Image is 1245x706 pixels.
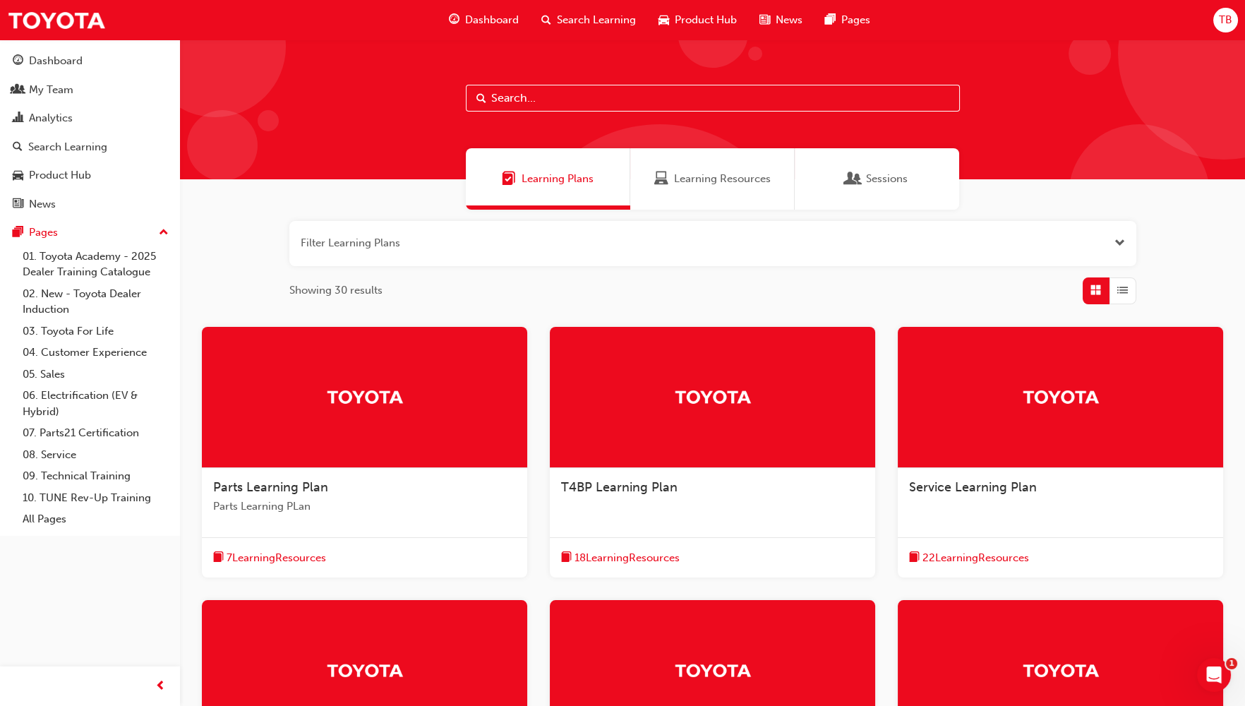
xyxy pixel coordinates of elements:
[795,148,959,210] a: SessionsSessions
[28,139,107,155] div: Search Learning
[17,508,174,530] a: All Pages
[814,6,882,35] a: pages-iconPages
[29,53,83,69] div: Dashboard
[289,282,383,299] span: Showing 30 results
[17,465,174,487] a: 09. Technical Training
[658,11,669,29] span: car-icon
[159,224,169,242] span: up-icon
[326,658,404,683] img: Trak
[213,549,326,567] button: book-icon7LearningResources
[17,385,174,422] a: 06. Electrification (EV & Hybrid)
[17,283,174,321] a: 02. New - Toyota Dealer Induction
[449,11,459,29] span: guage-icon
[17,422,174,444] a: 07. Parts21 Certification
[909,549,920,567] span: book-icon
[13,84,23,97] span: people-icon
[575,550,680,566] span: 18 Learning Resources
[465,12,519,28] span: Dashboard
[13,141,23,154] span: search-icon
[438,6,530,35] a: guage-iconDashboard
[326,384,404,409] img: Trak
[213,479,328,495] span: Parts Learning Plan
[674,384,752,409] img: Trak
[825,11,836,29] span: pages-icon
[227,550,326,566] span: 7 Learning Resources
[17,444,174,466] a: 08. Service
[29,82,73,98] div: My Team
[502,171,516,187] span: Learning Plans
[17,342,174,364] a: 04. Customer Experience
[476,90,486,107] span: Search
[13,55,23,68] span: guage-icon
[557,12,636,28] span: Search Learning
[466,148,630,210] a: Learning PlansLearning Plans
[530,6,647,35] a: search-iconSearch Learning
[841,12,870,28] span: Pages
[6,220,174,246] button: Pages
[647,6,748,35] a: car-iconProduct Hub
[13,227,23,239] span: pages-icon
[748,6,814,35] a: news-iconNews
[550,327,875,578] a: TrakT4BP Learning Planbook-icon18LearningResources
[155,678,166,695] span: prev-icon
[17,364,174,385] a: 05. Sales
[1090,282,1101,299] span: Grid
[1022,384,1100,409] img: Trak
[1117,282,1128,299] span: List
[466,85,960,112] input: Search...
[675,12,737,28] span: Product Hub
[6,191,174,217] a: News
[909,479,1037,495] span: Service Learning Plan
[6,48,174,74] a: Dashboard
[29,196,56,213] div: News
[6,77,174,103] a: My Team
[13,169,23,182] span: car-icon
[630,148,795,210] a: Learning ResourcesLearning Resources
[654,171,668,187] span: Learning Resources
[17,246,174,283] a: 01. Toyota Academy - 2025 Dealer Training Catalogue
[522,171,594,187] span: Learning Plans
[922,550,1029,566] span: 22 Learning Resources
[6,134,174,160] a: Search Learning
[7,4,106,36] img: Trak
[6,105,174,131] a: Analytics
[541,11,551,29] span: search-icon
[13,198,23,211] span: news-icon
[909,549,1029,567] button: book-icon22LearningResources
[29,110,73,126] div: Analytics
[213,498,516,515] span: Parts Learning PLan
[674,171,771,187] span: Learning Resources
[846,171,860,187] span: Sessions
[1213,8,1238,32] button: TB
[17,321,174,342] a: 03. Toyota For Life
[29,225,58,241] div: Pages
[759,11,770,29] span: news-icon
[213,549,224,567] span: book-icon
[29,167,91,184] div: Product Hub
[13,112,23,125] span: chart-icon
[6,45,174,220] button: DashboardMy TeamAnalyticsSearch LearningProduct HubNews
[1022,658,1100,683] img: Trak
[202,327,527,578] a: TrakParts Learning PlanParts Learning PLanbook-icon7LearningResources
[1197,658,1231,692] iframe: Intercom live chat
[17,487,174,509] a: 10. TUNE Rev-Up Training
[561,479,678,495] span: T4BP Learning Plan
[776,12,802,28] span: News
[674,658,752,683] img: Trak
[898,327,1223,578] a: TrakService Learning Planbook-icon22LearningResources
[1219,12,1232,28] span: TB
[6,162,174,189] a: Product Hub
[561,549,572,567] span: book-icon
[1226,658,1237,669] span: 1
[1114,235,1125,251] button: Open the filter
[866,171,908,187] span: Sessions
[561,549,680,567] button: book-icon18LearningResources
